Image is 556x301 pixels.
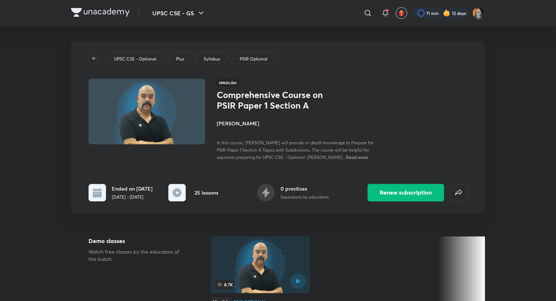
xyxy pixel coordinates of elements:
h6: Ended on [DATE] [112,185,153,192]
h1: Comprehensive Course on PSIR Paper 1 Section A [217,90,336,111]
span: 8.7K [215,280,234,289]
img: Company Logo [71,8,130,17]
button: UPSC CSE - GS [148,6,210,20]
button: avatar [396,7,407,19]
p: UPSC CSE - Optional [114,56,156,62]
p: [DATE] - [DATE] [112,194,153,200]
button: Renew subscription [368,184,444,202]
a: Plus [175,56,185,62]
span: Read more [346,154,368,160]
p: Plus [176,56,184,62]
a: Company Logo [71,8,130,19]
p: Watch free classes by the educators of this batch [89,248,188,263]
img: streak [443,9,450,17]
p: 0 questions by educators [281,194,329,200]
button: false [450,184,467,202]
span: Hinglish [217,79,239,87]
a: Syllabus [203,56,222,62]
span: In this course, [PERSON_NAME] will provide in-depth knowledge to Prepare for PSIR Paper 1 Section... [217,140,373,160]
h6: 25 lessons [195,189,218,196]
img: Prakhar Singh [473,7,485,19]
img: Thumbnail [87,78,206,145]
h4: [PERSON_NAME] [217,120,380,127]
h5: Demo classes [89,236,188,245]
p: Syllabus [204,56,220,62]
h6: 0 practices [281,185,329,192]
a: UPSC CSE - Optional [113,56,158,62]
a: PSIR Optional [239,56,269,62]
p: PSIR Optional [240,56,267,62]
img: avatar [398,10,405,16]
